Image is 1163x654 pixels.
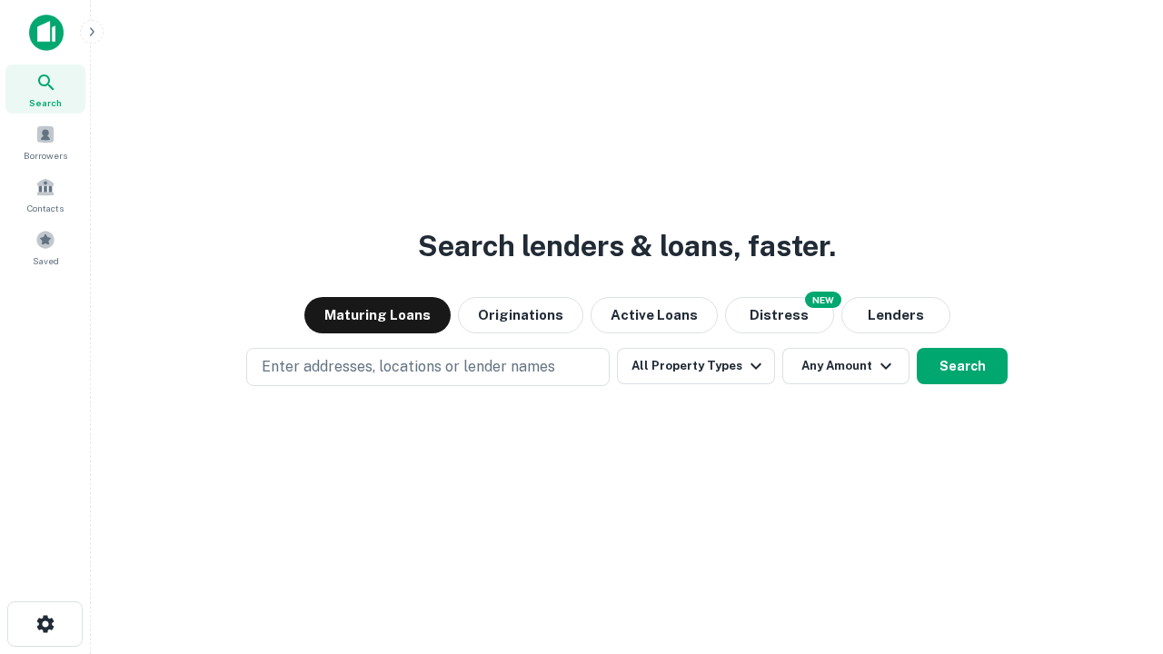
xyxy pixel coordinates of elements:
[725,297,834,333] button: Search distressed loans with lien and other non-mortgage details.
[841,297,950,333] button: Lenders
[5,170,85,219] a: Contacts
[418,224,836,268] h3: Search lenders & loans, faster.
[458,297,583,333] button: Originations
[782,348,910,384] button: Any Amount
[27,201,64,215] span: Contacts
[5,117,85,166] a: Borrowers
[1072,509,1163,596] iframe: Chat Widget
[262,356,555,378] p: Enter addresses, locations or lender names
[617,348,775,384] button: All Property Types
[246,348,610,386] button: Enter addresses, locations or lender names
[5,64,85,114] a: Search
[304,297,451,333] button: Maturing Loans
[29,15,64,51] img: capitalize-icon.png
[591,297,718,333] button: Active Loans
[33,253,59,268] span: Saved
[24,148,67,163] span: Borrowers
[29,95,62,110] span: Search
[805,292,841,308] div: NEW
[5,223,85,272] a: Saved
[917,348,1008,384] button: Search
